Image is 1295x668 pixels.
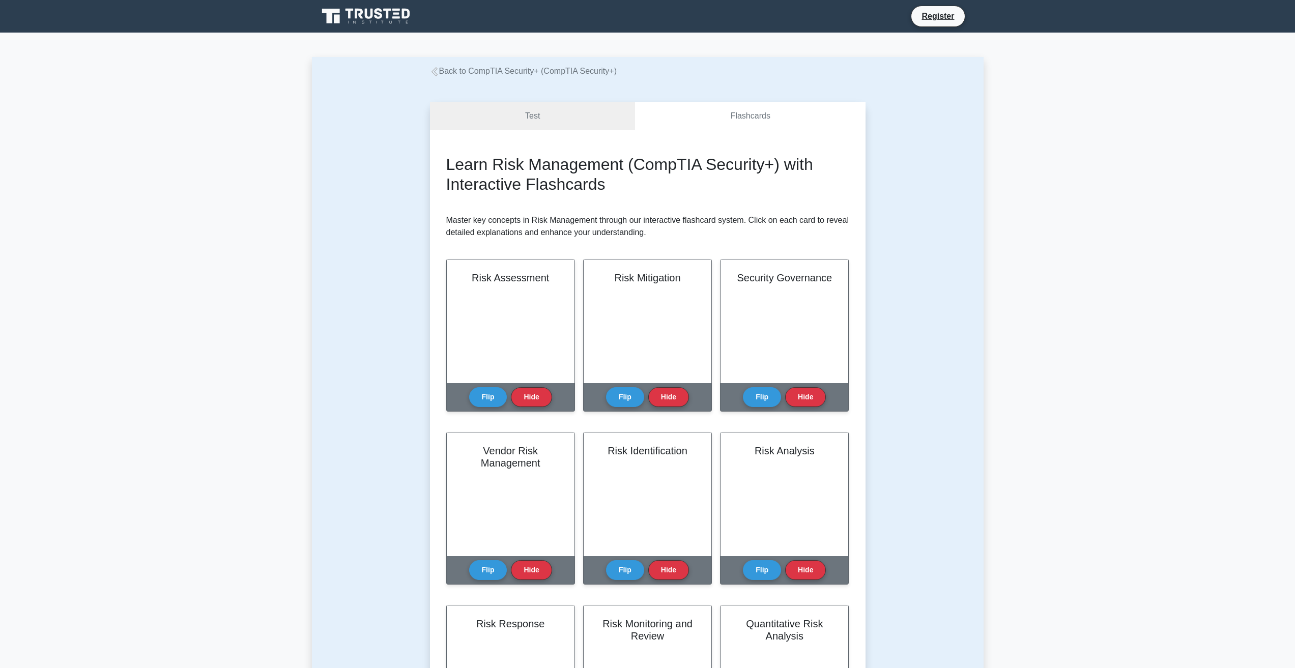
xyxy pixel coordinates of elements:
a: Flashcards [635,102,865,131]
button: Flip [743,560,781,580]
button: Hide [785,387,826,407]
button: Flip [606,387,644,407]
button: Flip [469,560,507,580]
p: Master key concepts in Risk Management through our interactive flashcard system. Click on each ca... [446,214,849,239]
h2: Risk Response [459,618,562,630]
h2: Risk Identification [596,445,699,457]
h2: Risk Assessment [459,272,562,284]
h2: Learn Risk Management (CompTIA Security+) with Interactive Flashcards [446,155,849,194]
h2: Quantitative Risk Analysis [733,618,836,642]
button: Hide [785,560,826,580]
h2: Risk Analysis [733,445,836,457]
button: Hide [511,387,552,407]
a: Register [915,10,960,22]
a: Back to CompTIA Security+ (CompTIA Security+) [430,67,617,75]
button: Hide [511,560,552,580]
h2: Security Governance [733,272,836,284]
h2: Risk Monitoring and Review [596,618,699,642]
button: Flip [606,560,644,580]
h2: Vendor Risk Management [459,445,562,469]
button: Hide [648,560,689,580]
button: Flip [469,387,507,407]
h2: Risk Mitigation [596,272,699,284]
a: Test [430,102,636,131]
button: Flip [743,387,781,407]
button: Hide [648,387,689,407]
